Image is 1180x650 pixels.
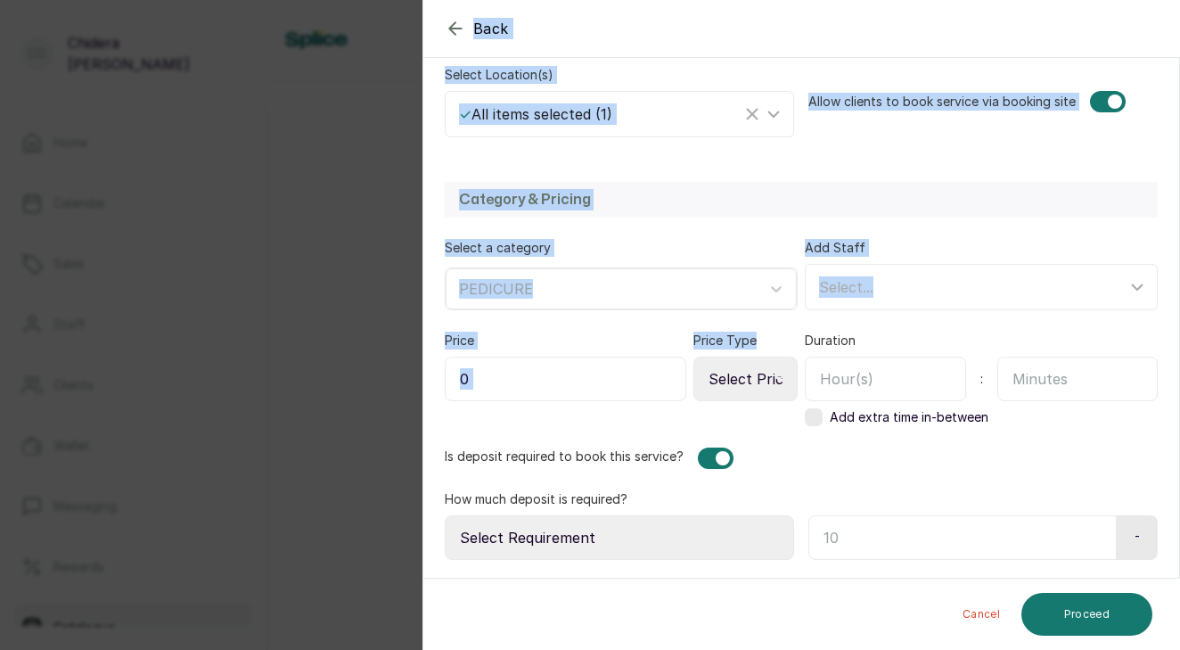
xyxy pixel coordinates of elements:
div: All items selected ( 1 ) [459,103,742,125]
input: 10 [808,515,1117,560]
span: Add extra time in-between [830,408,988,426]
label: Duration [805,332,856,350]
input: Enter price [445,357,686,401]
h2: Category & Pricing [459,189,1143,210]
label: Price [445,332,474,350]
input: Minutes [997,357,1159,401]
span: Back [473,18,509,39]
button: Proceed [1021,593,1152,636]
button: Cancel [948,593,1014,636]
label: Allow clients to book service via booking site [808,93,1076,111]
label: Is deposit required to book this service? [445,448,684,469]
button: Back [445,18,509,39]
button: Clear Selected [742,103,763,125]
div: - [1117,515,1158,560]
label: How much deposit is required? [445,490,627,508]
span: : [980,370,983,388]
span: ✓ [459,105,471,123]
label: Add Staff [805,239,865,257]
label: Select Location(s) [445,66,553,84]
input: Hour(s) [805,357,966,401]
label: Price Type [693,332,757,350]
label: Select a category [445,239,551,257]
span: Select... [819,278,873,296]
